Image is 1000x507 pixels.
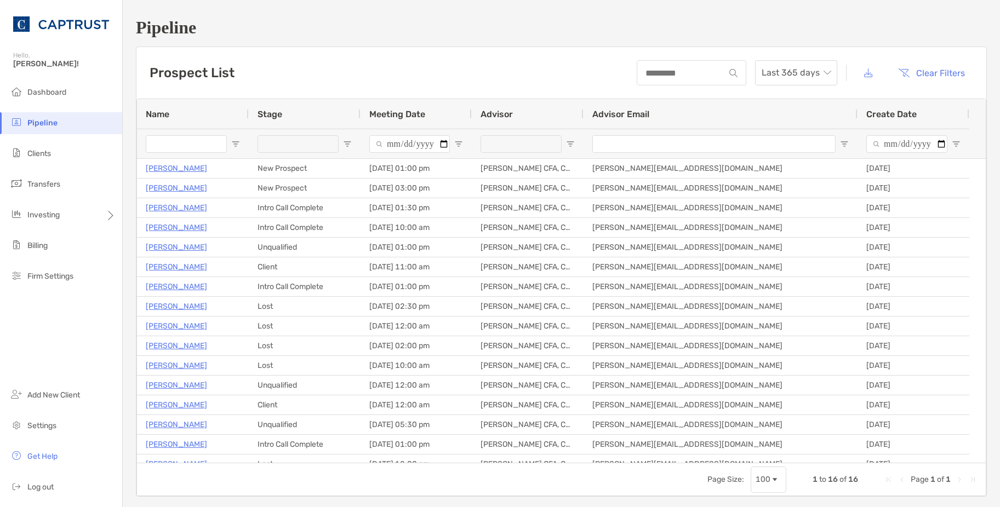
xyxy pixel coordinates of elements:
div: [DATE] [858,454,969,474]
div: [PERSON_NAME] CFA, CAIA, CFP® [472,435,584,454]
div: [PERSON_NAME] CFA, CAIA, CFP® [472,415,584,434]
div: [PERSON_NAME][EMAIL_ADDRESS][DOMAIN_NAME] [584,277,858,296]
div: [PERSON_NAME] CFA, CAIA, CFP® [472,356,584,375]
p: [PERSON_NAME] [146,181,207,195]
a: [PERSON_NAME] [146,280,207,293]
img: logout icon [10,480,23,493]
div: [PERSON_NAME] CFA, CAIA, CFP® [472,218,584,237]
a: [PERSON_NAME] [146,339,207,353]
div: [PERSON_NAME] CFA, CAIA, CFP® [472,376,584,395]
input: Name Filter Input [146,135,227,153]
div: [PERSON_NAME] CFA, CAIA, CFP® [472,395,584,414]
div: First Page [884,475,893,484]
div: [DATE] [858,218,969,237]
div: [DATE] [858,257,969,276]
div: Client [249,257,361,276]
span: Advisor Email [592,109,649,119]
div: [PERSON_NAME][EMAIL_ADDRESS][DOMAIN_NAME] [584,435,858,454]
span: Log out [27,482,54,492]
span: Add New Client [27,390,80,400]
span: Dashboard [27,88,66,97]
div: [PERSON_NAME][EMAIL_ADDRESS][DOMAIN_NAME] [584,178,858,198]
span: Investing [27,210,60,220]
div: Previous Page [898,475,906,484]
img: dashboard icon [10,85,23,98]
a: [PERSON_NAME] [146,221,207,234]
a: [PERSON_NAME] [146,457,207,471]
div: [PERSON_NAME][EMAIL_ADDRESS][DOMAIN_NAME] [584,336,858,355]
span: to [819,475,826,484]
div: Lost [249,316,361,336]
div: Lost [249,454,361,474]
span: Pipeline [27,118,58,128]
span: Clients [27,149,51,158]
div: [PERSON_NAME][EMAIL_ADDRESS][DOMAIN_NAME] [584,376,858,395]
p: [PERSON_NAME] [146,299,207,313]
span: 16 [848,475,858,484]
img: CAPTRUST Logo [13,4,109,44]
p: [PERSON_NAME] [146,359,207,372]
h3: Prospect List [150,65,235,80]
div: [DATE] [858,376,969,395]
div: [DATE] 01:30 pm [361,198,472,217]
div: [DATE] 01:00 pm [361,238,472,257]
div: [DATE] [858,178,969,198]
div: [DATE] [858,415,969,434]
div: 100 [756,475,770,484]
div: [PERSON_NAME][EMAIL_ADDRESS][DOMAIN_NAME] [584,198,858,217]
img: firm-settings icon [10,269,23,282]
img: input icon [729,69,738,77]
div: [PERSON_NAME] CFA, CAIA, CFP® [472,277,584,296]
div: Page Size [751,466,786,493]
img: pipeline icon [10,116,23,129]
div: [PERSON_NAME][EMAIL_ADDRESS][DOMAIN_NAME] [584,356,858,375]
a: [PERSON_NAME] [146,260,207,274]
span: Firm Settings [27,272,73,281]
span: Transfers [27,180,60,189]
div: [DATE] [858,316,969,336]
div: [PERSON_NAME] CFA, CAIA, CFP® [472,336,584,355]
div: [PERSON_NAME][EMAIL_ADDRESS][DOMAIN_NAME] [584,159,858,178]
div: [PERSON_NAME][EMAIL_ADDRESS][DOMAIN_NAME] [584,218,858,237]
div: Unqualified [249,415,361,434]
div: [DATE] [858,395,969,414]
div: Lost [249,336,361,355]
div: [PERSON_NAME] CFA, CAIA, CFP® [472,159,584,178]
a: [PERSON_NAME] [146,319,207,333]
div: Lost [249,297,361,316]
span: Get Help [27,452,58,461]
div: [PERSON_NAME][EMAIL_ADDRESS][DOMAIN_NAME] [584,395,858,414]
span: Meeting Date [369,109,425,119]
div: Intro Call Complete [249,218,361,237]
button: Clear Filters [890,61,973,85]
p: [PERSON_NAME] [146,201,207,215]
input: Meeting Date Filter Input [369,135,450,153]
div: [DATE] [858,238,969,257]
div: [DATE] [858,297,969,316]
div: [PERSON_NAME] CFA, CAIA, CFP® [472,257,584,276]
span: [PERSON_NAME]! [13,59,116,68]
a: [PERSON_NAME] [146,398,207,412]
div: [DATE] 01:00 pm [361,435,472,454]
div: [PERSON_NAME] CFA, CAIA, CFP® [472,238,584,257]
img: get-help icon [10,449,23,462]
div: New Prospect [249,159,361,178]
div: [PERSON_NAME][EMAIL_ADDRESS][DOMAIN_NAME] [584,415,858,434]
div: New Prospect [249,178,361,198]
span: 1 [930,475,935,484]
span: Name [146,109,169,119]
img: clients icon [10,146,23,159]
div: Unqualified [249,376,361,395]
a: [PERSON_NAME] [146,418,207,431]
img: billing icon [10,238,23,251]
div: Page Size: [707,475,744,484]
div: Intro Call Complete [249,198,361,217]
div: Intro Call Complete [249,435,361,454]
div: [PERSON_NAME][EMAIL_ADDRESS][DOMAIN_NAME] [584,316,858,336]
span: of [937,475,944,484]
div: Client [249,395,361,414]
